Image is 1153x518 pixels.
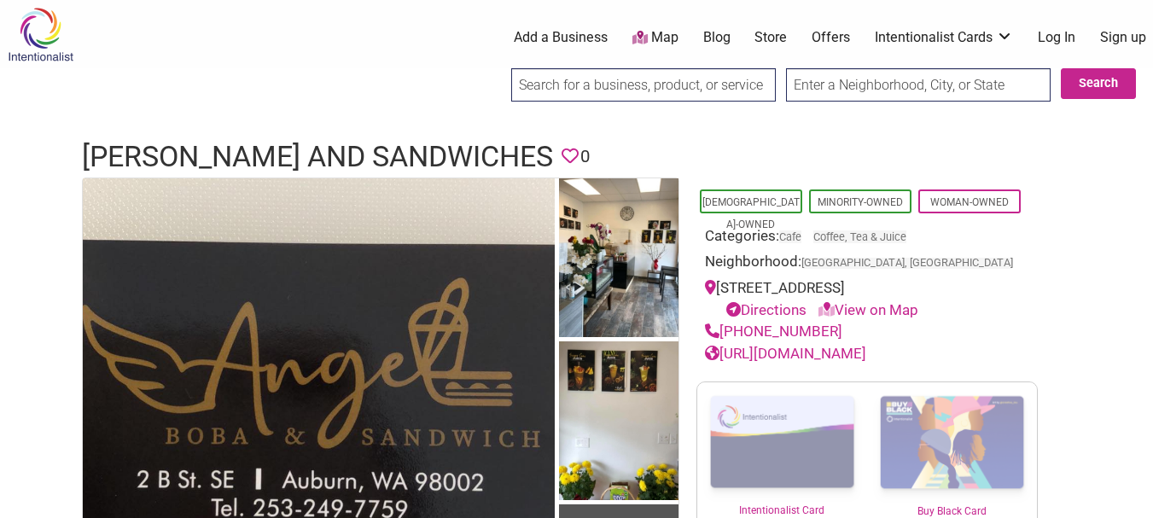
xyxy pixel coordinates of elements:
[82,137,553,178] h1: [PERSON_NAME] and Sandwiches
[702,196,800,230] a: [DEMOGRAPHIC_DATA]-Owned
[705,345,866,362] a: [URL][DOMAIN_NAME]
[705,225,1029,252] div: Categories:
[697,382,867,518] a: Intentionalist Card
[559,341,678,504] img: Angel Boba and Sandwiches
[1100,28,1146,47] a: Sign up
[697,382,867,503] img: Intentionalist Card
[632,28,678,48] a: Map
[801,258,1013,269] span: [GEOGRAPHIC_DATA], [GEOGRAPHIC_DATA]
[726,301,807,318] a: Directions
[511,68,776,102] input: Search for a business, product, or service
[703,28,731,47] a: Blog
[705,277,1029,321] div: [STREET_ADDRESS]
[867,382,1037,503] img: Buy Black Card
[754,28,787,47] a: Store
[818,196,903,208] a: Minority-Owned
[580,143,590,170] span: 0
[812,28,850,47] a: Offers
[818,301,918,318] a: View on Map
[813,230,906,243] a: Coffee, Tea & Juice
[930,196,1009,208] a: Woman-Owned
[1038,28,1075,47] a: Log In
[514,28,608,47] a: Add a Business
[705,323,842,340] a: [PHONE_NUMBER]
[1061,68,1136,99] button: Search
[559,178,678,341] img: Angel Boba and Sandwiches
[705,251,1029,277] div: Neighborhood:
[779,230,801,243] a: Cafe
[786,68,1051,102] input: Enter a Neighborhood, City, or State
[875,28,1013,47] a: Intentionalist Cards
